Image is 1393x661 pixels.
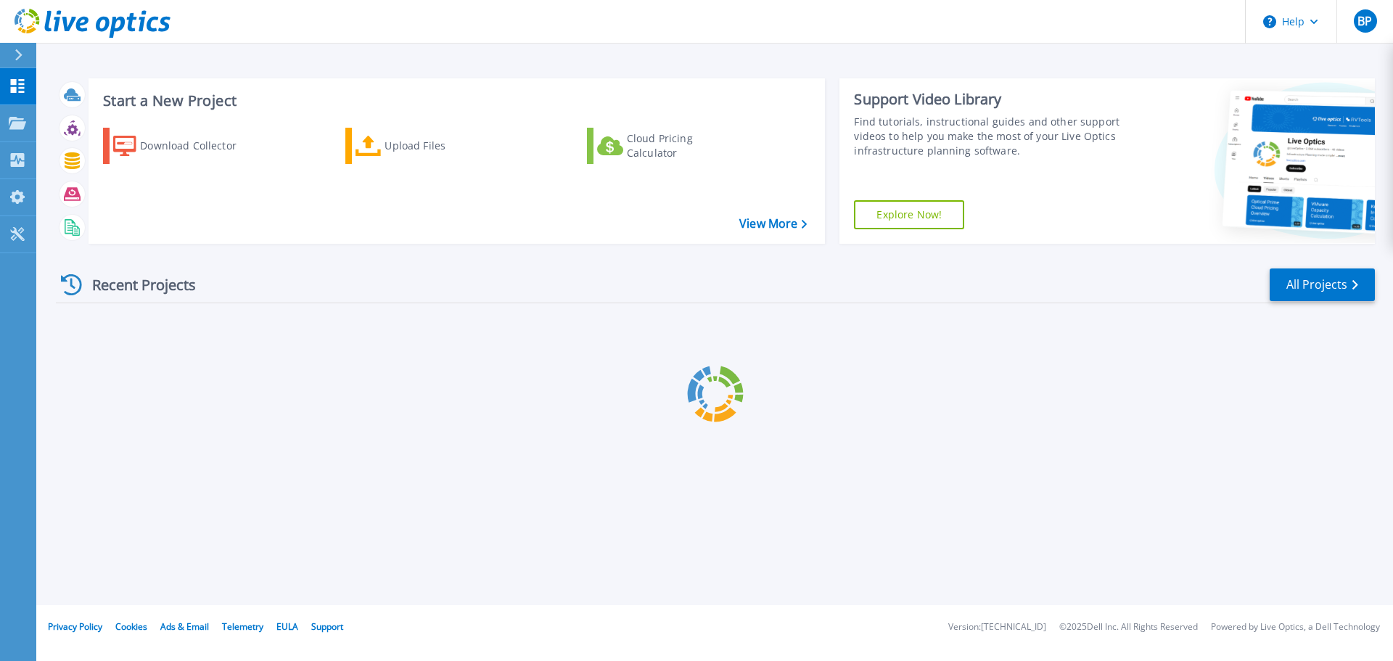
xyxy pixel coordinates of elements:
div: Download Collector [140,131,256,160]
li: © 2025 Dell Inc. All Rights Reserved [1059,623,1198,632]
a: EULA [276,620,298,633]
li: Powered by Live Optics, a Dell Technology [1211,623,1380,632]
div: Recent Projects [56,267,215,303]
div: Find tutorials, instructional guides and other support videos to help you make the most of your L... [854,115,1127,158]
a: Telemetry [222,620,263,633]
a: Explore Now! [854,200,964,229]
h3: Start a New Project [103,93,807,109]
a: View More [739,217,807,231]
a: All Projects [1270,268,1375,301]
a: Upload Files [345,128,507,164]
span: BP [1357,15,1372,27]
a: Ads & Email [160,620,209,633]
a: Cookies [115,620,147,633]
a: Privacy Policy [48,620,102,633]
div: Support Video Library [854,90,1127,109]
li: Version: [TECHNICAL_ID] [948,623,1046,632]
div: Cloud Pricing Calculator [627,131,743,160]
a: Download Collector [103,128,265,164]
a: Cloud Pricing Calculator [587,128,749,164]
a: Support [311,620,343,633]
div: Upload Files [385,131,501,160]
